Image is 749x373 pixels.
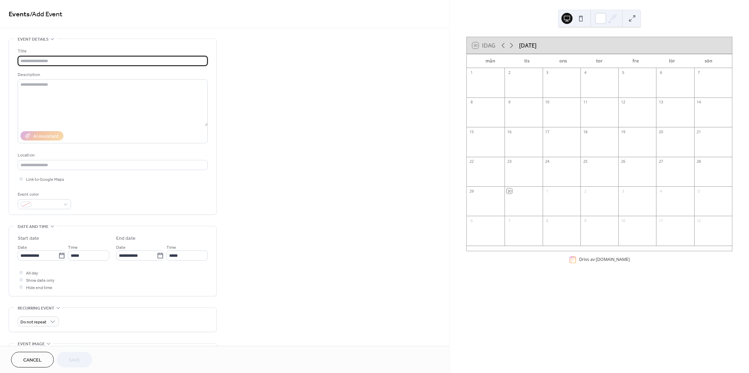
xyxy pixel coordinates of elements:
div: Location [18,152,206,159]
div: 1 [545,188,550,194]
div: 4 [583,70,588,75]
div: 19 [620,129,626,134]
div: 23 [507,159,512,164]
div: 2 [583,188,588,194]
div: ons [545,54,581,68]
div: 21 [696,129,701,134]
div: lör [654,54,690,68]
div: 25 [583,159,588,164]
span: Show date only [26,277,54,284]
div: 7 [696,70,701,75]
div: 3 [545,70,550,75]
div: 4 [658,188,663,194]
span: Date and time [18,223,49,230]
div: 29 [469,188,474,194]
div: 11 [658,218,663,223]
div: 17 [545,129,550,134]
div: 6 [469,218,474,223]
span: Date [18,244,27,251]
div: 5 [620,70,626,75]
div: sön [690,54,726,68]
div: 12 [620,100,626,105]
span: Recurring event [18,305,54,312]
div: 18 [583,129,588,134]
div: tis [509,54,545,68]
div: 7 [507,218,512,223]
div: 8 [545,218,550,223]
div: End date [116,235,136,242]
div: 30 [507,188,512,194]
div: 9 [583,218,588,223]
span: Cancel [23,357,42,364]
div: 2 [507,70,512,75]
span: / Add Event [30,8,62,21]
div: 14 [696,100,701,105]
div: 5 [696,188,701,194]
span: Time [68,244,78,251]
div: tor [581,54,618,68]
a: Events [9,8,30,21]
div: Description [18,71,206,78]
span: All day [26,270,38,277]
span: Link to Google Maps [26,176,64,183]
div: 6 [658,70,663,75]
div: Drivs av [579,257,630,263]
a: [DOMAIN_NAME] [596,257,630,263]
div: 15 [469,129,474,134]
span: Event details [18,36,49,43]
div: Start date [18,235,39,242]
div: 26 [620,159,626,164]
span: Hide end time [26,284,52,291]
div: 1 [469,70,474,75]
div: Title [18,48,206,55]
div: 3 [620,188,626,194]
button: Cancel [11,352,54,367]
div: 11 [583,100,588,105]
div: 20 [658,129,663,134]
div: mån [472,54,509,68]
span: Date [116,244,126,251]
span: Do not repeat [20,318,46,326]
div: fre [618,54,654,68]
div: 13 [658,100,663,105]
span: Time [166,244,176,251]
div: 16 [507,129,512,134]
div: 10 [545,100,550,105]
div: Event color [18,191,70,198]
div: 24 [545,159,550,164]
div: 9 [507,100,512,105]
div: 8 [469,100,474,105]
div: [DATE] [519,41,536,50]
div: 10 [620,218,626,223]
div: 27 [658,159,663,164]
div: 12 [696,218,701,223]
div: 22 [469,159,474,164]
span: Event image [18,340,45,348]
div: 28 [696,159,701,164]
